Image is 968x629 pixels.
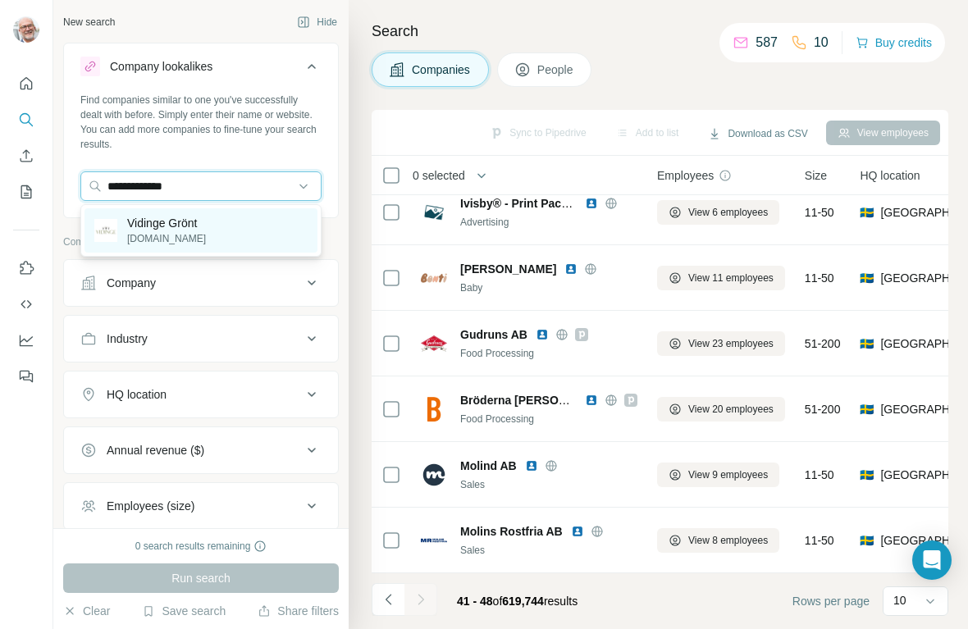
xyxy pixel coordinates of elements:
[13,105,39,134] button: Search
[127,215,206,231] p: Vidinge Grönt
[860,270,874,286] span: 🇸🇪
[657,463,779,487] button: View 9 employees
[421,199,447,226] img: Logo of Ivisby® - Print Packaging Promotion
[63,235,339,249] p: Company information
[525,459,538,472] img: LinkedIn logo
[107,330,148,347] div: Industry
[421,462,447,488] img: Logo of Molind AB
[94,219,117,242] img: Vidinge Grönt
[412,62,472,78] span: Companies
[413,167,465,184] span: 0 selected
[688,205,768,220] span: View 6 employees
[460,280,637,295] div: Baby
[805,167,827,184] span: Size
[421,527,447,554] img: Logo of Molins Rostfria AB
[571,525,584,538] img: LinkedIn logo
[860,401,874,417] span: 🇸🇪
[893,592,906,608] p: 10
[657,200,779,225] button: View 6 employees
[537,62,575,78] span: People
[421,330,447,357] img: Logo of Gudruns AB
[13,177,39,207] button: My lists
[856,31,932,54] button: Buy credits
[756,33,778,52] p: 587
[107,275,156,291] div: Company
[460,477,637,492] div: Sales
[127,231,206,246] p: [DOMAIN_NAME]
[860,335,874,352] span: 🇸🇪
[13,362,39,391] button: Feedback
[63,603,110,619] button: Clear
[110,58,212,75] div: Company lookalikes
[493,595,503,608] span: of
[860,467,874,483] span: 🇸🇪
[107,498,194,514] div: Employees (size)
[421,396,447,422] img: Logo of Bröderna Nilsson Delikatesser AB
[460,197,659,210] span: Ivisby® - Print Packaging Promotion
[372,20,948,43] h4: Search
[814,33,829,52] p: 10
[63,15,115,30] div: New search
[13,253,39,283] button: Use Surfe on LinkedIn
[107,442,204,458] div: Annual revenue ($)
[372,583,404,616] button: Navigate to previous page
[805,467,834,483] span: 11-50
[860,167,920,184] span: HQ location
[64,319,338,358] button: Industry
[13,289,39,319] button: Use Surfe API
[805,532,834,549] span: 11-50
[805,204,834,221] span: 11-50
[860,532,874,549] span: 🇸🇪
[421,265,447,291] img: Logo of Bonti AB
[860,204,874,221] span: 🇸🇪
[460,543,637,558] div: Sales
[107,386,167,403] div: HQ location
[13,141,39,171] button: Enrich CSV
[585,197,598,210] img: LinkedIn logo
[696,121,819,146] button: Download as CSV
[460,346,637,361] div: Food Processing
[805,335,841,352] span: 51-200
[13,326,39,355] button: Dashboard
[460,394,701,407] span: Bröderna [PERSON_NAME] Delikatesser AB
[64,431,338,470] button: Annual revenue ($)
[460,261,556,277] span: [PERSON_NAME]
[460,326,527,343] span: Gudruns AB
[912,540,952,580] div: Open Intercom Messenger
[536,328,549,341] img: LinkedIn logo
[688,402,774,417] span: View 20 employees
[13,69,39,98] button: Quick start
[657,167,714,184] span: Employees
[805,401,841,417] span: 51-200
[460,412,637,426] div: Food Processing
[688,467,768,482] span: View 9 employees
[585,394,598,407] img: LinkedIn logo
[80,93,322,152] div: Find companies similar to one you've successfully dealt with before. Simply enter their name or w...
[657,397,785,422] button: View 20 employees
[258,603,339,619] button: Share filters
[142,603,226,619] button: Save search
[792,593,870,609] span: Rows per page
[805,270,834,286] span: 11-50
[64,486,338,526] button: Employees (size)
[64,375,338,414] button: HQ location
[688,271,774,285] span: View 11 employees
[688,533,768,548] span: View 8 employees
[457,595,578,608] span: results
[64,263,338,303] button: Company
[285,10,349,34] button: Hide
[460,458,517,474] span: Molind AB
[502,595,544,608] span: 619,744
[135,539,267,554] div: 0 search results remaining
[657,331,785,356] button: View 23 employees
[460,523,563,540] span: Molins Rostfria AB
[564,262,578,276] img: LinkedIn logo
[657,528,779,553] button: View 8 employees
[657,266,785,290] button: View 11 employees
[460,215,637,230] div: Advertising
[688,336,774,351] span: View 23 employees
[13,16,39,43] img: Avatar
[457,595,493,608] span: 41 - 48
[64,47,338,93] button: Company lookalikes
